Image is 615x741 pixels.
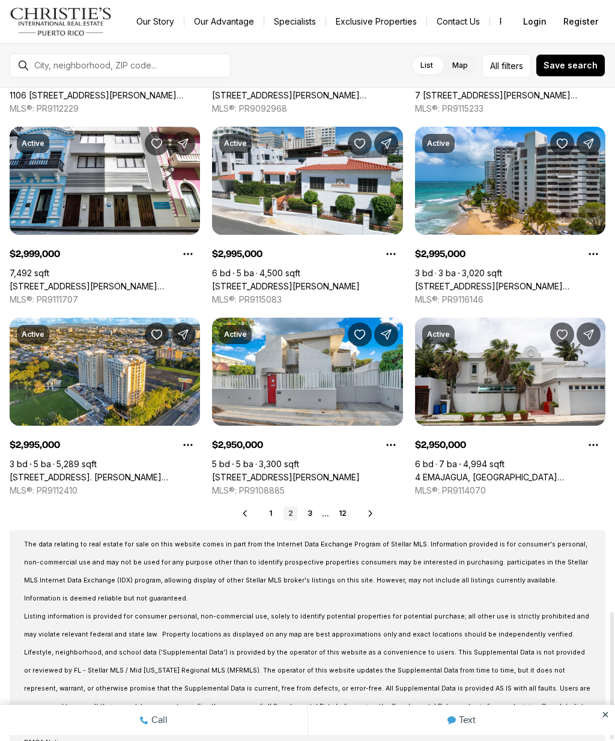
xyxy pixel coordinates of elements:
[415,281,605,292] a: 1 MANUEL RODRIGUEZ SERRA ST #6, SAN JUAN PR, 00907
[171,132,195,156] button: Share Property
[374,132,398,156] button: Share Property
[184,13,264,30] a: Our Advantage
[264,13,326,30] a: Specialists
[10,7,112,36] img: logo
[523,17,547,26] span: Login
[427,330,450,339] p: Active
[415,90,605,101] a: 7 C. MANUEL RODRIGUEZ SERRA #9, SAN JUAN PR, 00907
[171,322,195,346] button: Share Property
[516,10,554,34] button: Login
[212,281,360,292] a: 550 WAYMOUTH, MIRAMAR, SAN JUAN PR, 00907
[176,242,200,266] button: Property options
[145,132,169,156] button: Save Property: 157 CALLE LUNA
[348,322,372,346] button: Save Property: 2008 ESPAÑA ST
[427,13,489,30] button: Contact Us
[563,17,598,26] span: Register
[556,10,605,34] button: Register
[490,59,499,72] span: All
[411,55,443,76] label: List
[544,61,598,70] span: Save search
[212,472,360,483] a: 2008 ESPAÑA ST, SAN JUAN PR, 00911
[581,242,605,266] button: Property options
[550,322,574,346] button: Save Property: 4 EMAJAGUA
[536,54,605,77] button: Save search
[22,330,44,339] p: Active
[224,330,247,339] p: Active
[127,13,184,30] a: Our Story
[322,509,329,518] li: ...
[24,649,590,728] span: Lifestyle, neighborhood, and school data ('Supplemental Data') is provided by the operator of thi...
[224,139,247,148] p: Active
[550,132,574,156] button: Save Property: 1 MANUEL RODRIGUEZ SERRA ST #6
[581,433,605,457] button: Property options
[490,13,552,30] a: Resources
[24,612,589,638] span: Listing information is provided for consumer personal, non-commercial use, solely to identify pot...
[10,90,200,101] a: 1106 AVENIDA MAGDALENA #7, SAN JUAN PR, 00907
[577,322,601,346] button: Share Property
[145,322,169,346] button: Save Property: 405 CALLE ING. JUAN B. RODRIGUEZ ST #1703-2
[264,506,279,521] a: 1
[374,322,398,346] button: Share Property
[379,242,403,266] button: Property options
[326,13,426,30] a: Exclusive Properties
[443,55,477,76] label: Map
[176,433,200,457] button: Property options
[283,506,298,521] a: 2
[379,433,403,457] button: Property options
[212,90,402,101] a: 359 FERNANDEZ JUNCOS AVENUE, SAN JUAN PR, 00906
[303,506,317,521] a: 3
[10,281,200,292] a: 157 CALLE LUNA, SAN JUAN PR, 00901
[501,59,523,72] span: filters
[22,139,44,148] p: Active
[577,132,601,156] button: Share Property
[482,54,531,77] button: Allfilters
[264,506,351,521] nav: Pagination
[334,506,351,521] a: 12
[348,132,372,156] button: Save Property: 550 WAYMOUTH, MIRAMAR
[24,540,588,602] span: The data relating to real estate for sale on this website comes in part from the Internet Data Ex...
[10,472,200,483] a: 405 CALLE ING. JUAN B. RODRIGUEZ ST #1703-2, SAN JUAN PR, 00918
[427,139,450,148] p: Active
[415,472,605,483] a: 4 EMAJAGUA, SAN JUAN PR, 00913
